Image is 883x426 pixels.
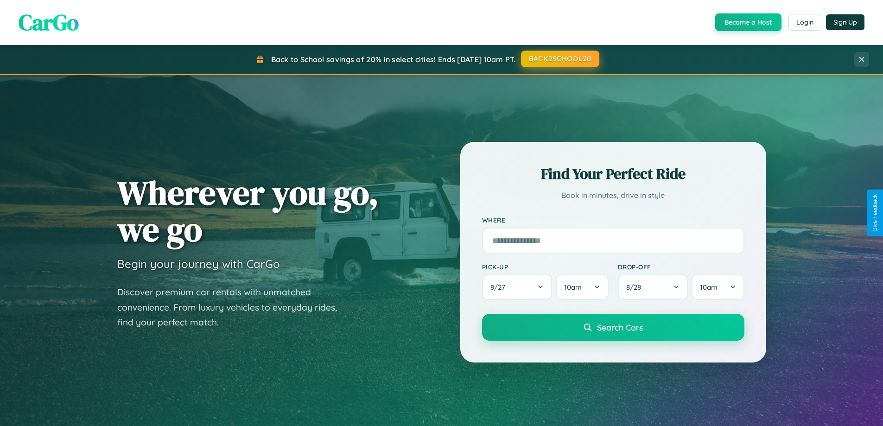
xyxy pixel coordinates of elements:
button: 8/27 [482,274,553,300]
label: Where [482,216,744,224]
span: CarGo [19,7,79,38]
label: Drop-off [618,263,744,271]
span: 10am [700,283,718,292]
span: Back to School savings of 20% in select cities! Ends [DATE] 10am PT. [271,55,516,64]
button: Sign Up [826,14,864,30]
h2: Find Your Perfect Ride [482,164,744,184]
button: 10am [556,274,608,300]
div: Give Feedback [872,194,878,232]
h1: Wherever you go, we go [117,174,379,248]
button: Search Cars [482,314,744,341]
span: 10am [564,283,582,292]
p: Book in minutes, drive in style [482,189,744,202]
button: Become a Host [715,13,781,31]
button: Login [788,14,821,31]
p: Discover premium car rentals with unmatched convenience. From luxury vehicles to everyday rides, ... [117,285,349,330]
button: BACK2SCHOOL20 [521,51,599,67]
h3: Begin your journey with CarGo [117,257,280,271]
span: 8 / 27 [490,283,510,292]
span: 8 / 28 [626,283,646,292]
span: Search Cars [597,322,643,332]
label: Pick-up [482,263,609,271]
button: 10am [692,274,744,300]
button: 8/28 [618,274,688,300]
